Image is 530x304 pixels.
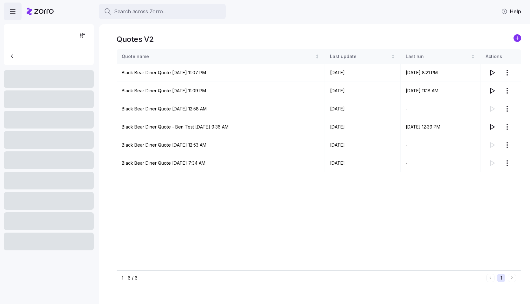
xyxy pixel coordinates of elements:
td: - [401,154,481,172]
button: Search across Zorro... [99,4,226,19]
a: add icon [514,34,521,44]
td: [DATE] 8:21 PM [401,64,481,82]
td: Black Bear Diner Quote [DATE] 7:34 AM [117,154,325,172]
td: - [401,136,481,154]
button: Previous page [486,274,494,282]
div: 1 - 6 / 6 [122,275,484,281]
td: [DATE] [325,64,401,82]
td: [DATE] [325,118,401,136]
span: Help [501,8,521,15]
td: [DATE] [325,136,401,154]
div: Actions [486,53,516,60]
div: Not sorted [315,54,320,59]
div: Quote name [122,53,314,60]
div: Not sorted [391,54,395,59]
div: Not sorted [471,54,475,59]
button: Help [496,5,526,18]
th: Last runNot sorted [401,49,481,64]
td: Black Bear Diner Quote - Ben Test [DATE] 9:36 AM [117,118,325,136]
svg: add icon [514,34,521,42]
h1: Quotes V2 [117,34,154,44]
div: Last update [330,53,390,60]
button: 1 [497,274,505,282]
td: Black Bear Diner Quote [DATE] 11:09 PM [117,82,325,100]
div: Last run [406,53,470,60]
td: [DATE] [325,82,401,100]
td: [DATE] [325,100,401,118]
button: Next page [508,274,516,282]
td: - [401,100,481,118]
span: Search across Zorro... [114,8,166,16]
td: [DATE] 11:18 AM [401,82,481,100]
th: Quote nameNot sorted [117,49,325,64]
td: [DATE] [325,154,401,172]
td: Black Bear Diner Quote [DATE] 12:53 AM [117,136,325,154]
th: Last updateNot sorted [325,49,401,64]
td: [DATE] 12:39 PM [401,118,481,136]
td: Black Bear Diner Quote [DATE] 12:58 AM [117,100,325,118]
td: Black Bear Diner Quote [DATE] 11:07 PM [117,64,325,82]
